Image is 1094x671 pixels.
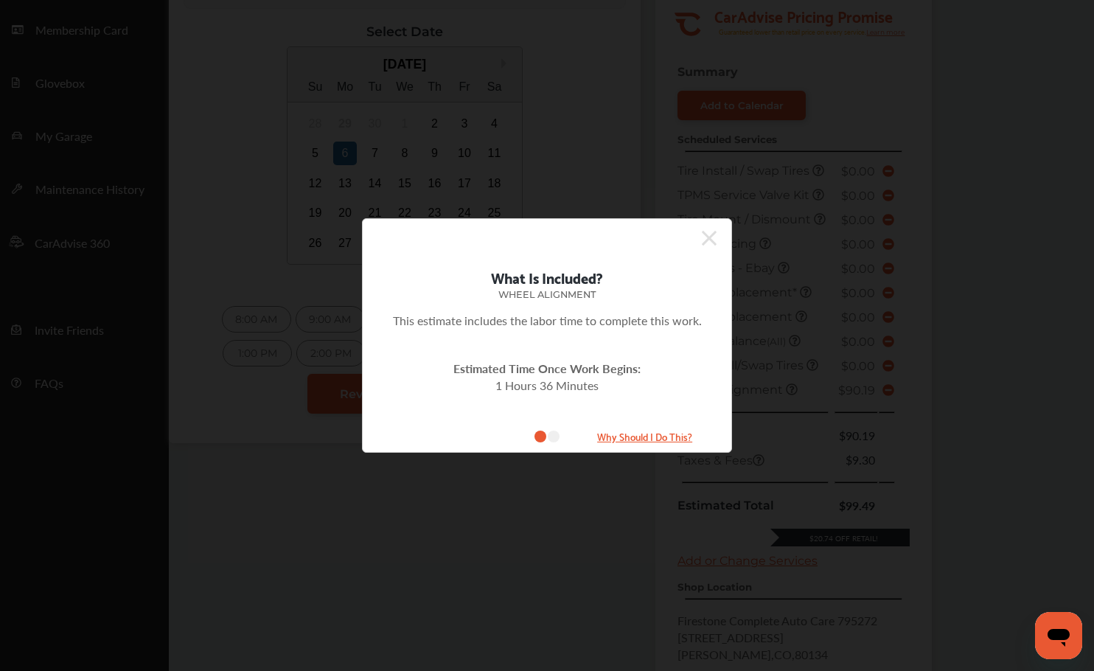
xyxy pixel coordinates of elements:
[385,312,709,329] p: This estimate includes the labor time to complete this work.
[571,428,719,445] small: Why Should I Do This?
[385,265,709,289] div: What Is Included?
[385,289,709,300] div: Wheel Alignment
[385,360,709,377] div: Estimated Time Once Work Begins:
[385,377,709,394] div: 1 Hours 36 Minutes
[1035,612,1082,659] iframe: Button to launch messaging window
